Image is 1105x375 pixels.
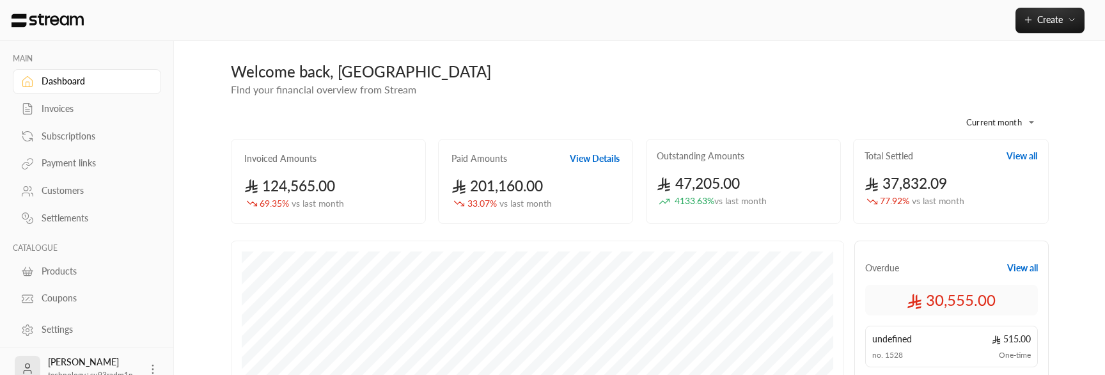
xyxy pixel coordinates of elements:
a: Settlements [13,206,161,231]
span: 30,555.00 [907,290,996,310]
div: Coupons [42,292,145,305]
span: 37,832.09 [865,175,948,192]
p: MAIN [13,54,161,64]
div: Settlements [42,212,145,225]
span: Overdue [865,262,899,275]
span: vs last month [499,198,552,209]
div: Payment links [42,157,145,170]
h2: Outstanding Amounts [657,150,744,163]
button: View all [1007,262,1038,275]
a: Customers [13,179,161,203]
button: View Details [570,152,620,165]
span: 47,205.00 [657,175,740,192]
div: Subscriptions [42,130,145,143]
a: Coupons [13,286,161,311]
span: 515.00 [992,333,1031,346]
span: 77.92 % [880,195,964,208]
div: Settings [42,323,145,336]
span: undefined [872,333,912,346]
div: Products [42,265,145,278]
span: 4133.63 % [675,195,767,208]
span: vs last month [292,198,344,209]
a: Subscriptions [13,124,161,148]
span: vs last month [912,195,964,206]
span: Create [1037,14,1063,25]
button: Create [1015,8,1085,33]
button: View all [1007,150,1037,163]
a: Settings [13,317,161,342]
span: 201,160.00 [451,177,543,195]
span: 124,565.00 [244,177,336,195]
h2: Invoiced Amounts [244,152,317,165]
a: Invoices [13,97,161,122]
span: no. 1528 [872,350,903,360]
div: Dashboard [42,75,145,88]
h2: Paid Amounts [451,152,507,165]
span: 69.35 % [260,197,344,211]
span: One-time [999,350,1031,360]
div: Customers [42,184,145,197]
p: CATALOGUE [13,243,161,253]
span: vs last month [714,195,767,206]
a: Products [13,259,161,283]
a: Dashboard [13,69,161,94]
a: Payment links [13,151,161,176]
span: 33.07 % [467,197,552,211]
span: Find your financial overview from Stream [231,83,416,95]
div: Welcome back, [GEOGRAPHIC_DATA] [231,61,1049,82]
div: Invoices [42,102,145,115]
img: Logo [10,13,85,28]
div: Current month [946,106,1042,139]
h2: Total Settled [865,150,913,163]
